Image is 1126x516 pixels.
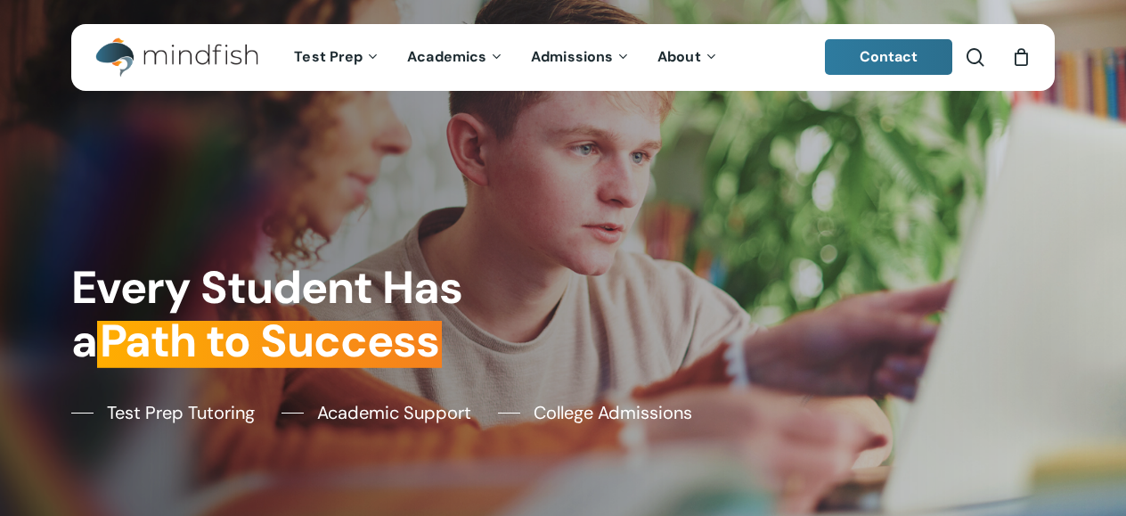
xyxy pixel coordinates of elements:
[825,39,953,75] a: Contact
[71,24,1055,91] header: Main Menu
[518,50,644,65] a: Admissions
[281,399,471,426] a: Academic Support
[317,399,471,426] span: Academic Support
[657,47,701,66] span: About
[294,47,363,66] span: Test Prep
[281,24,731,91] nav: Main Menu
[531,47,613,66] span: Admissions
[534,399,692,426] span: College Admissions
[107,399,255,426] span: Test Prep Tutoring
[644,50,732,65] a: About
[71,261,552,369] h1: Every Student Has a
[407,47,486,66] span: Academics
[394,50,518,65] a: Academics
[281,50,394,65] a: Test Prep
[498,399,692,426] a: College Admissions
[71,399,255,426] a: Test Prep Tutoring
[97,312,442,371] em: Path to Success
[860,47,918,66] span: Contact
